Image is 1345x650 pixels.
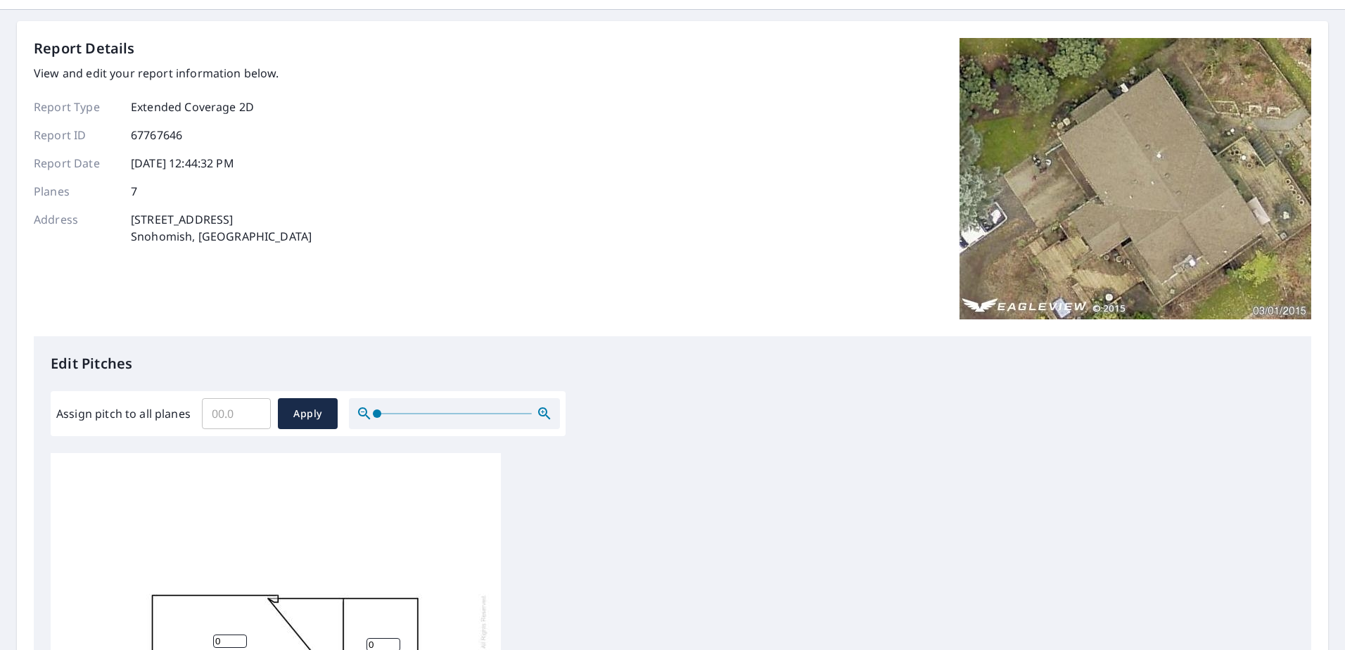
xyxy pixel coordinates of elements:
input: 00.0 [202,394,271,433]
p: Report Details [34,38,135,59]
p: [DATE] 12:44:32 PM [131,155,234,172]
p: View and edit your report information below. [34,65,312,82]
p: [STREET_ADDRESS] Snohomish, [GEOGRAPHIC_DATA] [131,211,312,245]
p: Address [34,211,118,245]
p: Report ID [34,127,118,144]
p: Extended Coverage 2D [131,98,254,115]
p: 67767646 [131,127,182,144]
p: Report Type [34,98,118,115]
span: Apply [289,405,326,423]
p: 7 [131,183,137,200]
p: Report Date [34,155,118,172]
label: Assign pitch to all planes [56,405,191,422]
p: Planes [34,183,118,200]
p: Edit Pitches [51,353,1294,374]
button: Apply [278,398,338,429]
img: Top image [960,38,1311,319]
